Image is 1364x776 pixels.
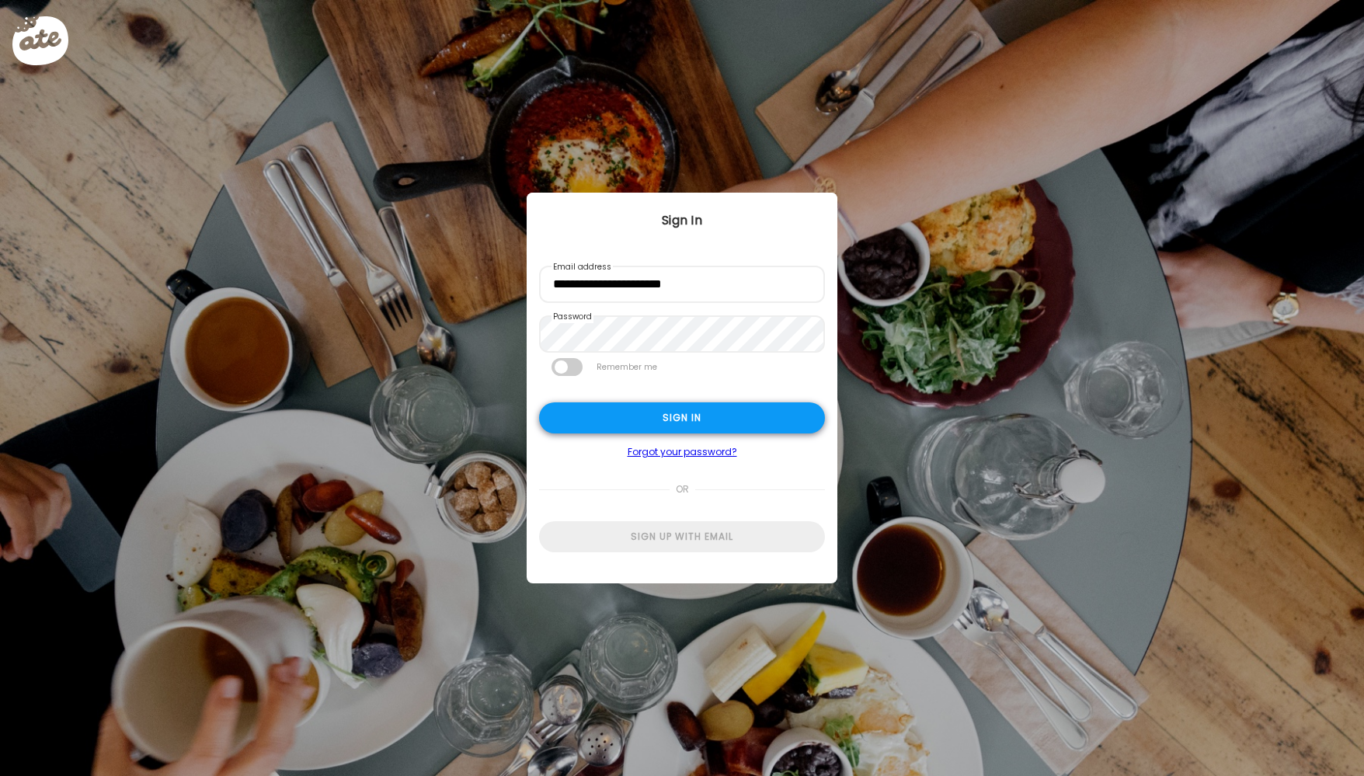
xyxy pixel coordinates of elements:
[539,521,825,552] div: Sign up with email
[595,358,659,376] label: Remember me
[552,311,593,323] label: Password
[539,446,825,458] a: Forgot your password?
[670,474,695,505] span: or
[527,211,837,230] div: Sign In
[552,261,613,273] label: Email address
[539,402,825,433] div: Sign in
